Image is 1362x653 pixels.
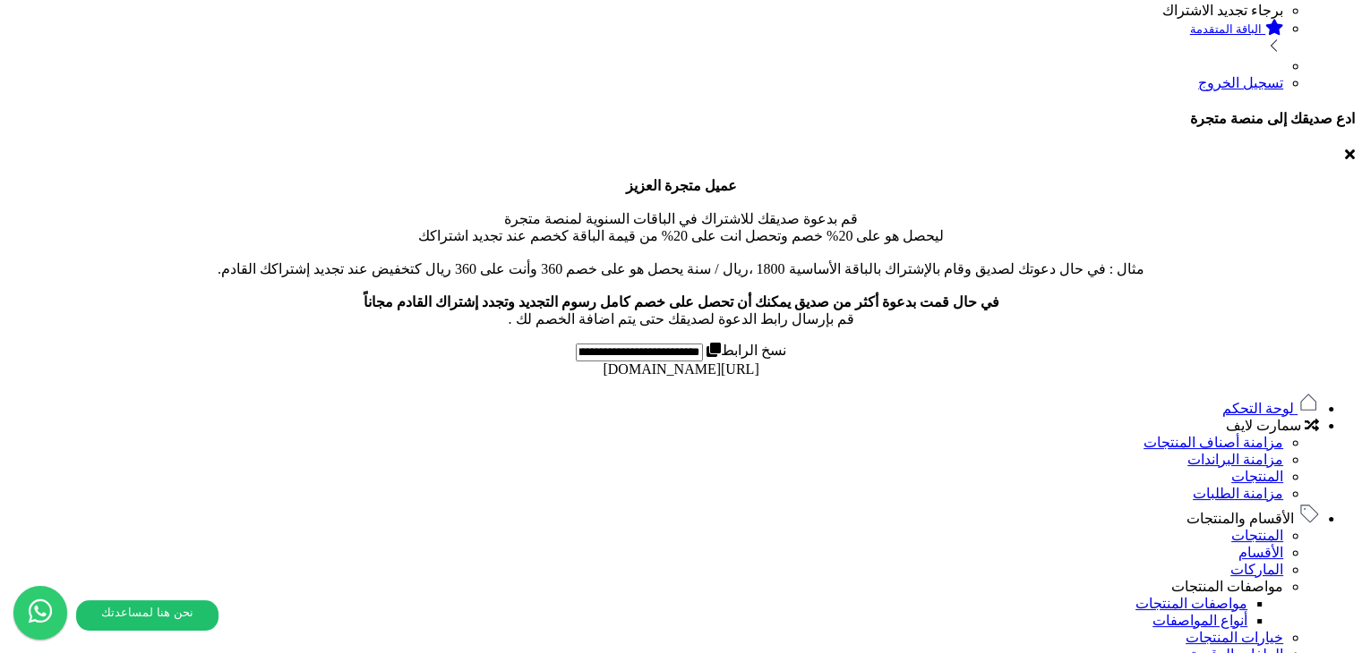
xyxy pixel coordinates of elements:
label: نسخ الرابط [703,343,786,358]
a: لوحة التحكم [1222,401,1319,416]
a: الأقسام [1238,545,1283,560]
li: برجاء تجديد الاشتراك [7,2,1283,19]
b: عميل متجرة العزيز [626,178,737,193]
a: مزامنة أصناف المنتجات [1144,435,1283,450]
span: الأقسام والمنتجات [1186,511,1294,526]
a: الباقة المتقدمة [7,19,1283,58]
a: خيارات المنتجات [1186,630,1283,645]
a: أنواع المواصفات [1152,613,1247,628]
a: المنتجات [1231,469,1283,484]
a: مواصفات المنتجات [1171,579,1283,594]
a: مواصفات المنتجات [1135,596,1247,611]
a: مزامنة البراندات [1187,452,1283,467]
p: قم بدعوة صديقك للاشتراك في الباقات السنوية لمنصة متجرة ليحصل هو على 20% خصم وتحصل انت على 20% من ... [7,177,1355,327]
a: مزامنة الطلبات [1193,486,1283,501]
span: سمارت لايف [1226,418,1301,433]
div: [URL][DOMAIN_NAME] [7,361,1355,377]
a: المنتجات [1231,528,1283,543]
span: لوحة التحكم [1222,401,1294,416]
a: الماركات [1230,562,1283,577]
a: تسجيل الخروج [1198,75,1283,90]
h4: ادع صديقك إلى منصة متجرة [7,110,1355,127]
small: الباقة المتقدمة [1190,22,1262,36]
b: في حال قمت بدعوة أكثر من صديق يمكنك أن تحصل على خصم كامل رسوم التجديد وتجدد إشتراك القادم مجاناً [364,294,999,310]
